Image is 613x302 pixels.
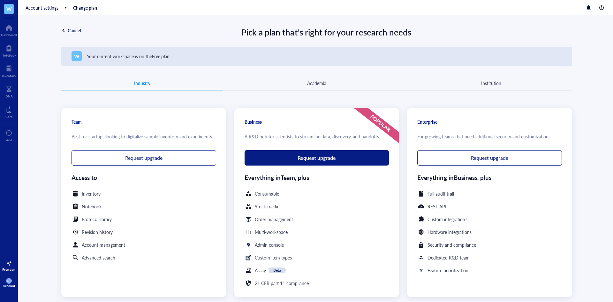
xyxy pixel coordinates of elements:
[245,133,389,140] div: A R&D hub for scientists to streamline data, discovery, and handoffs.
[1,33,17,37] div: Dashboard
[2,53,16,57] div: Notebook
[5,105,12,119] a: Core
[87,53,170,60] div: Your current workspace is on the
[307,80,326,87] div: Academia
[354,108,399,143] img: Popular banner
[2,64,16,78] a: Inventory
[417,118,562,125] div: Enterprise
[273,268,281,273] div: Beta
[6,138,12,142] div: Add
[428,216,467,223] div: Custom integrations
[2,74,16,78] div: Inventory
[6,5,12,13] span: W
[82,216,112,223] div: Protocol library
[428,267,468,274] div: Feature prioritization
[255,241,284,248] div: Admin console
[245,173,389,182] div: Everything in , plus
[5,115,12,119] div: Core
[255,228,288,236] div: Multi-workspace
[82,190,101,197] div: Inventory
[417,133,562,140] div: For growing teams that need additional security and customizations.
[471,155,508,161] span: Request upgrade
[255,216,293,223] div: Order management
[2,43,16,57] a: Notebook
[417,173,562,182] div: Everything in , plus
[74,52,79,60] span: W
[428,203,446,210] div: REST API
[428,228,471,236] div: Hardware integrations
[3,284,15,288] div: Account
[255,190,279,197] div: Consumable
[454,173,477,182] b: Business
[255,267,266,274] div: Assay
[255,203,281,210] div: Stock tracker
[1,23,17,37] a: Dashboard
[428,254,470,261] div: Dedicated R&D team
[134,80,150,87] div: Industry
[72,173,216,182] div: Access to
[80,26,572,39] div: Pick a plan that's right for your research needs
[82,228,113,236] div: Revision history
[82,254,115,261] div: Advanced search
[255,280,309,287] div: 21 CFR part 11 compliance
[417,150,562,166] button: Request upgrade
[72,150,216,166] button: Request upgrade
[72,133,216,140] div: Best for startups looking to digitalize sample inventory and experiments.
[72,118,216,125] div: Team
[245,150,389,166] button: Request upgrade
[428,190,454,197] div: Full audit trail
[481,80,501,87] div: Institution
[2,267,16,271] div: Free plan
[73,5,97,11] div: Change plan
[298,155,336,161] span: Request upgrade
[82,241,125,248] div: Account management
[7,279,11,282] span: EH
[5,84,13,98] a: DNA
[281,173,295,182] b: Team
[5,94,13,98] div: DNA
[255,254,292,261] div: Custom item types
[68,27,81,33] div: Cancel
[26,5,58,11] a: Account settings
[428,241,476,248] div: Security and compliance
[82,203,102,210] div: Notebook
[152,53,170,59] b: Free plan
[61,27,80,33] a: Cancel
[245,118,389,125] div: Business
[125,155,163,161] span: Request upgrade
